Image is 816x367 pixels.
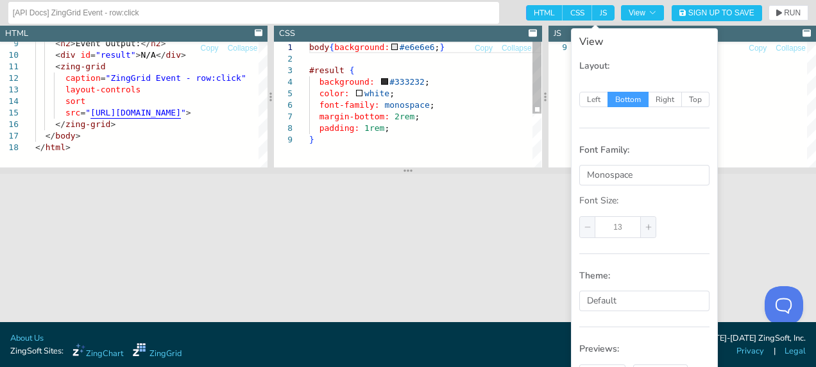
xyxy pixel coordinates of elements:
span: </ [55,119,65,129]
a: Legal [785,345,806,357]
a: ZingChart [72,343,123,360]
span: > [186,108,191,117]
span: "result" [96,50,136,60]
span: ZingSoft Sites: [10,345,64,357]
span: [URL][DOMAIN_NAME] [90,108,181,117]
span: decrease number [580,217,595,237]
div: View [579,37,710,47]
span: </ [35,142,46,152]
span: RUN [784,9,801,17]
span: View [629,9,656,17]
p: Font Size: [579,194,710,207]
span: padding: [319,123,360,133]
span: "ZingGrid Event - row:click" [106,73,246,83]
span: < [55,62,60,71]
span: ; [390,89,395,98]
span: div [166,50,181,60]
span: background: [319,77,375,87]
button: RUN [769,5,808,21]
span: ; [425,77,430,87]
span: CSS [563,5,592,21]
span: </ [156,50,166,60]
iframe: Toggle Customer Support [765,286,803,325]
span: src [65,108,80,117]
a: ZingGrid [133,343,182,360]
div: 2 [274,53,293,65]
span: JS [592,5,615,21]
span: } [440,42,445,52]
span: ; [415,112,420,121]
span: margin-bottom: [319,112,390,121]
span: Copy [749,44,767,52]
span: sort [65,96,85,106]
span: Collapse [228,44,258,52]
span: | [774,345,776,357]
span: increase number [640,217,656,237]
p: Font Family: [579,144,710,157]
span: ; [430,100,435,110]
span: Monospace [587,169,633,181]
button: Collapse [501,42,532,55]
p: Layout: [579,60,710,73]
div: CSS [279,28,295,40]
span: Default [587,294,616,307]
span: > [65,142,71,152]
span: layout-controls [65,85,140,94]
span: > [136,50,141,60]
button: Collapse [775,42,806,55]
span: Copy [475,44,493,52]
div: 7 [274,111,293,123]
div: 9 [274,134,293,146]
span: zing-grid [65,119,110,129]
div: 4 [274,76,293,88]
p: Previews: [579,343,710,355]
button: Copy [474,42,493,55]
span: > [110,119,115,129]
span: Left [579,92,608,107]
button: Sign Up to Save [672,5,762,21]
span: font-family: [319,100,380,110]
span: < [55,50,60,60]
span: caption [65,73,101,83]
div: 1 [274,42,293,53]
span: Sign Up to Save [688,9,754,17]
span: = [101,73,106,83]
span: = [80,108,85,117]
span: { [350,65,355,75]
div: 3 [274,65,293,76]
span: > [76,131,81,141]
span: Right [649,92,682,107]
div: 5 [274,88,293,99]
span: id [80,50,90,60]
span: #e6e6e6 [400,42,435,52]
span: Collapse [776,44,806,52]
span: #333232 [389,77,425,87]
span: #result [309,65,344,75]
span: white [364,89,389,98]
span: 1rem [364,123,384,133]
div: radio-group [579,92,710,107]
span: HTML [526,5,563,21]
span: Collapse [502,44,532,52]
button: Copy [200,42,219,55]
span: Bottom [608,92,649,107]
span: ; [385,123,390,133]
span: color: [319,89,350,98]
div: © Copyright [DATE]-[DATE] ZingSoft, Inc. [654,332,806,345]
span: N/A [140,50,155,60]
span: zing-grid [60,62,105,71]
button: View [621,5,664,21]
span: 2rem [395,112,414,121]
input: Untitled Demo [13,3,495,23]
span: html [46,142,65,152]
span: body [55,131,75,141]
div: HTML [5,28,28,40]
span: Top [682,92,710,107]
span: > [181,50,186,60]
div: 6 [274,99,293,111]
div: JS [554,28,561,40]
p: Theme: [579,269,710,282]
span: " [181,108,186,117]
span: div [60,50,75,60]
button: Collapse [227,42,259,55]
